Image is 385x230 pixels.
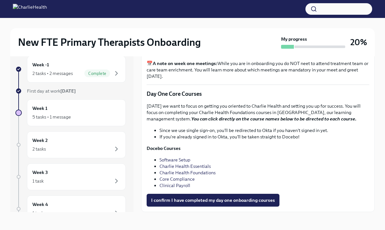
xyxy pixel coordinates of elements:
[15,99,126,126] a: Week 15 tasks • 1 message
[32,210,44,216] div: 1 task
[32,178,44,184] div: 1 task
[60,88,76,94] strong: [DATE]
[147,60,369,79] p: 📅 While you are in onboarding you do NOT neet to attend treatment team or care team enrichment. Y...
[151,197,275,203] span: I confirm I have completed my day one onboarding courses
[32,169,48,176] h6: Week 3
[84,71,110,76] span: Complete
[32,137,48,144] h6: Week 2
[32,201,48,208] h6: Week 4
[15,88,126,94] a: First day at work[DATE]
[15,195,126,222] a: Week 41 task
[32,146,46,152] div: 2 tasks
[159,176,195,182] a: Core Compliance
[32,105,47,112] h6: Week 1
[147,103,369,122] p: [DATE] we want to focus on getting you oriented to Charlie Health and setting you up for success....
[32,61,49,68] h6: Week -1
[27,88,76,94] span: First day at work
[147,145,181,151] strong: Docebo Courses
[281,36,307,42] strong: My progress
[15,163,126,190] a: Week 31 task
[159,157,190,163] a: Software Setup
[159,170,216,176] a: Charlie Health Foundations
[159,127,369,134] li: Since we use single sign-on, you'll be redirected to Okta if you haven't signed in yet.
[32,114,71,120] div: 5 tasks • 1 message
[18,36,201,49] h2: New FTE Primary Therapists Onboarding
[147,90,369,98] p: Day One Core Courses
[191,116,356,122] strong: You can click directly on the course names below to be directed to each course.
[159,183,190,188] a: Clinical Payroll
[159,163,211,169] a: Charlie Health Essentials
[15,56,126,83] a: Week -12 tasks • 2 messagesComplete
[350,37,367,48] h3: 20%
[159,134,369,140] li: If you're already signed in to Okta, you'll be taken straight to Docebo!
[153,61,218,66] strong: A note on week one meetings:
[15,131,126,158] a: Week 22 tasks
[147,194,279,207] button: I confirm I have completed my day one onboarding courses
[32,70,73,77] div: 2 tasks • 2 messages
[13,4,47,14] img: CharlieHealth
